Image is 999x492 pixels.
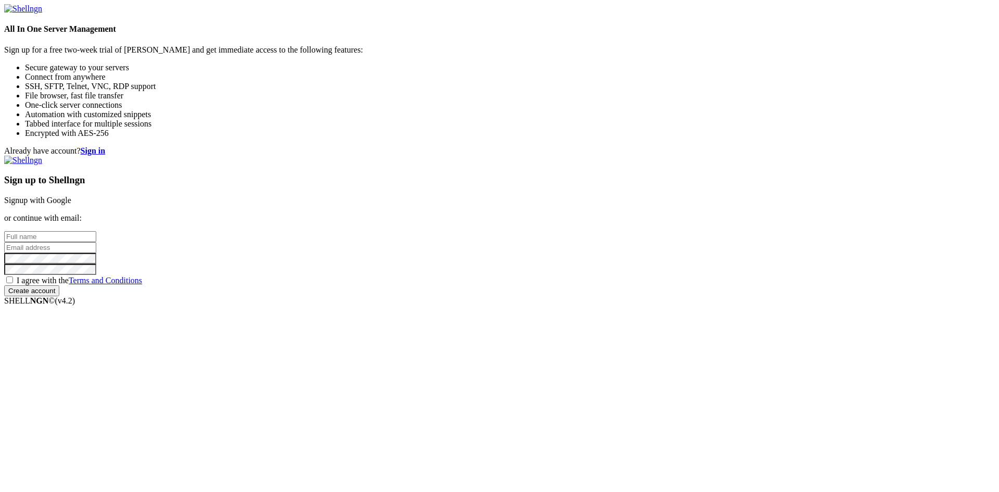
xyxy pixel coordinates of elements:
h4: All In One Server Management [4,24,995,34]
input: I agree with theTerms and Conditions [6,276,13,283]
span: SHELL © [4,296,75,305]
input: Create account [4,285,59,296]
div: Already have account? [4,146,995,156]
li: Encrypted with AES-256 [25,129,995,138]
li: Connect from anywhere [25,72,995,82]
li: Secure gateway to your servers [25,63,995,72]
span: I agree with the [17,276,142,285]
img: Shellngn [4,4,42,14]
a: Sign in [81,146,106,155]
a: Signup with Google [4,196,71,205]
li: Tabbed interface for multiple sessions [25,119,995,129]
li: SSH, SFTP, Telnet, VNC, RDP support [25,82,995,91]
input: Full name [4,231,96,242]
p: Sign up for a free two-week trial of [PERSON_NAME] and get immediate access to the following feat... [4,45,995,55]
li: One-click server connections [25,100,995,110]
li: File browser, fast file transfer [25,91,995,100]
span: 4.2.0 [55,296,75,305]
b: NGN [30,296,49,305]
li: Automation with customized snippets [25,110,995,119]
a: Terms and Conditions [69,276,142,285]
img: Shellngn [4,156,42,165]
input: Email address [4,242,96,253]
h3: Sign up to Shellngn [4,174,995,186]
p: or continue with email: [4,213,995,223]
